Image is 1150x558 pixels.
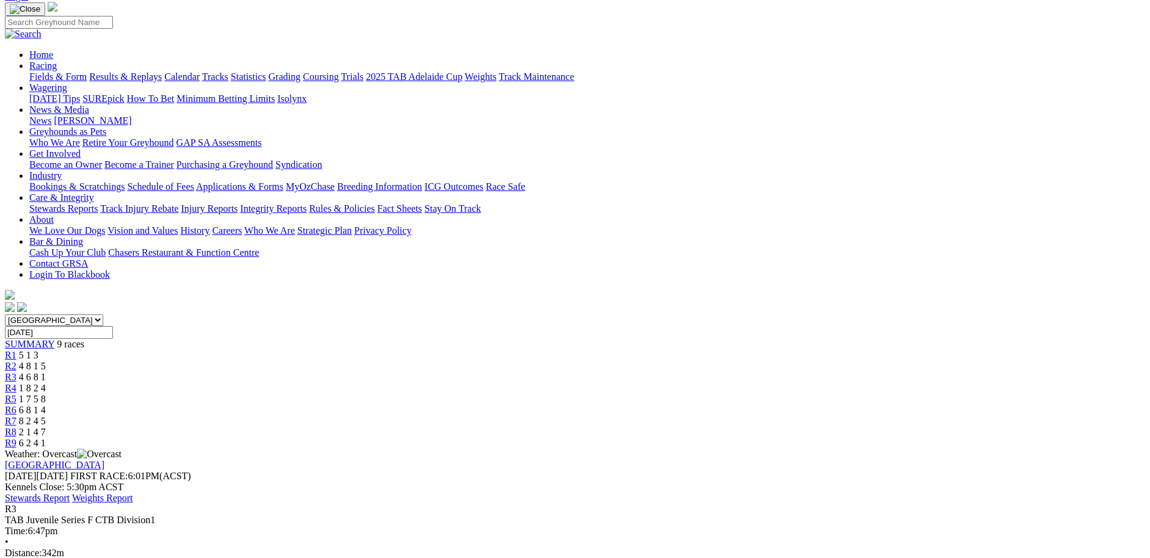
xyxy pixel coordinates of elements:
[77,449,122,460] img: Overcast
[29,49,53,60] a: Home
[72,493,133,503] a: Weights Report
[177,137,262,148] a: GAP SA Assessments
[19,361,46,371] span: 4 8 1 5
[177,159,273,170] a: Purchasing a Greyhound
[19,394,46,404] span: 1 7 5 8
[104,159,174,170] a: Become a Trainer
[5,471,68,481] span: [DATE]
[5,350,16,360] a: R1
[19,350,38,360] span: 5 1 3
[29,71,1145,82] div: Racing
[107,225,178,236] a: Vision and Values
[5,526,28,536] span: Time:
[231,71,266,82] a: Statistics
[29,82,67,93] a: Wagering
[57,339,84,349] span: 9 races
[240,203,307,214] a: Integrity Reports
[29,236,83,247] a: Bar & Dining
[465,71,497,82] a: Weights
[5,460,104,470] a: [GEOGRAPHIC_DATA]
[54,115,131,126] a: [PERSON_NAME]
[377,203,422,214] a: Fact Sheets
[29,225,1145,236] div: About
[5,471,37,481] span: [DATE]
[48,2,57,12] img: logo-grsa-white.png
[5,383,16,393] span: R4
[29,126,106,137] a: Greyhounds as Pets
[5,449,122,459] span: Weather: Overcast
[181,203,238,214] a: Injury Reports
[82,93,124,104] a: SUREpick
[5,29,42,40] img: Search
[29,258,88,269] a: Contact GRSA
[29,203,1145,214] div: Care & Integrity
[29,115,1145,126] div: News & Media
[29,170,62,181] a: Industry
[29,269,110,280] a: Login To Blackbook
[29,148,81,159] a: Get Involved
[286,181,335,192] a: MyOzChase
[29,93,80,104] a: [DATE] Tips
[10,4,40,14] img: Close
[5,548,42,558] span: Distance:
[5,537,9,547] span: •
[5,339,54,349] a: SUMMARY
[5,515,1145,526] div: TAB Juvenile Series F CTB Division1
[341,71,363,82] a: Trials
[5,427,16,437] a: R8
[127,93,175,104] a: How To Bet
[127,181,194,192] a: Schedule of Fees
[5,504,16,514] span: R3
[29,60,57,71] a: Racing
[202,71,228,82] a: Tracks
[17,302,27,312] img: twitter.svg
[100,203,178,214] a: Track Injury Rebate
[366,71,462,82] a: 2025 TAB Adelaide Cup
[29,214,54,225] a: About
[275,159,322,170] a: Syndication
[5,372,16,382] a: R3
[5,482,1145,493] div: Kennels Close: 5:30pm ACST
[5,394,16,404] a: R5
[5,361,16,371] a: R2
[29,159,1145,170] div: Get Involved
[29,203,98,214] a: Stewards Reports
[29,192,94,203] a: Care & Integrity
[19,427,46,437] span: 2 1 4 7
[108,247,259,258] a: Chasers Restaurant & Function Centre
[212,225,242,236] a: Careers
[244,225,295,236] a: Who We Are
[70,471,128,481] span: FIRST RACE:
[5,2,45,16] button: Toggle navigation
[424,203,481,214] a: Stay On Track
[5,16,113,29] input: Search
[70,471,191,481] span: 6:01PM(ACST)
[5,302,15,312] img: facebook.svg
[5,438,16,448] a: R9
[29,247,106,258] a: Cash Up Your Club
[499,71,574,82] a: Track Maintenance
[177,93,275,104] a: Minimum Betting Limits
[89,71,162,82] a: Results & Replays
[337,181,422,192] a: Breeding Information
[29,137,1145,148] div: Greyhounds as Pets
[5,416,16,426] a: R7
[269,71,300,82] a: Grading
[19,438,46,448] span: 6 2 4 1
[29,137,80,148] a: Who We Are
[5,405,16,415] a: R6
[303,71,339,82] a: Coursing
[309,203,375,214] a: Rules & Policies
[5,526,1145,537] div: 6:47pm
[180,225,209,236] a: History
[424,181,483,192] a: ICG Outcomes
